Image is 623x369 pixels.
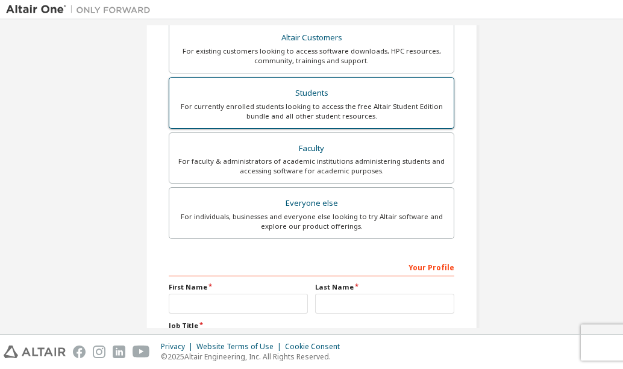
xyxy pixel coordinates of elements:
div: Website Terms of Use [196,342,285,352]
div: For faculty & administrators of academic institutions administering students and accessing softwa... [177,157,446,176]
img: instagram.svg [93,346,105,358]
img: Altair One [6,4,157,16]
div: Your Profile [169,257,454,276]
div: Faculty [177,140,446,157]
img: altair_logo.svg [4,346,66,358]
div: Privacy [161,342,196,352]
div: Everyone else [177,195,446,212]
div: For existing customers looking to access software downloads, HPC resources, community, trainings ... [177,46,446,66]
label: First Name [169,282,308,292]
img: linkedin.svg [113,346,125,358]
label: Last Name [315,282,454,292]
p: © 2025 Altair Engineering, Inc. All Rights Reserved. [161,352,347,362]
img: youtube.svg [133,346,150,358]
label: Job Title [169,321,454,330]
div: For currently enrolled students looking to access the free Altair Student Edition bundle and all ... [177,102,446,121]
div: For individuals, businesses and everyone else looking to try Altair software and explore our prod... [177,212,446,231]
div: Students [177,85,446,102]
div: Altair Customers [177,29,446,46]
img: facebook.svg [73,346,86,358]
div: Cookie Consent [285,342,347,352]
